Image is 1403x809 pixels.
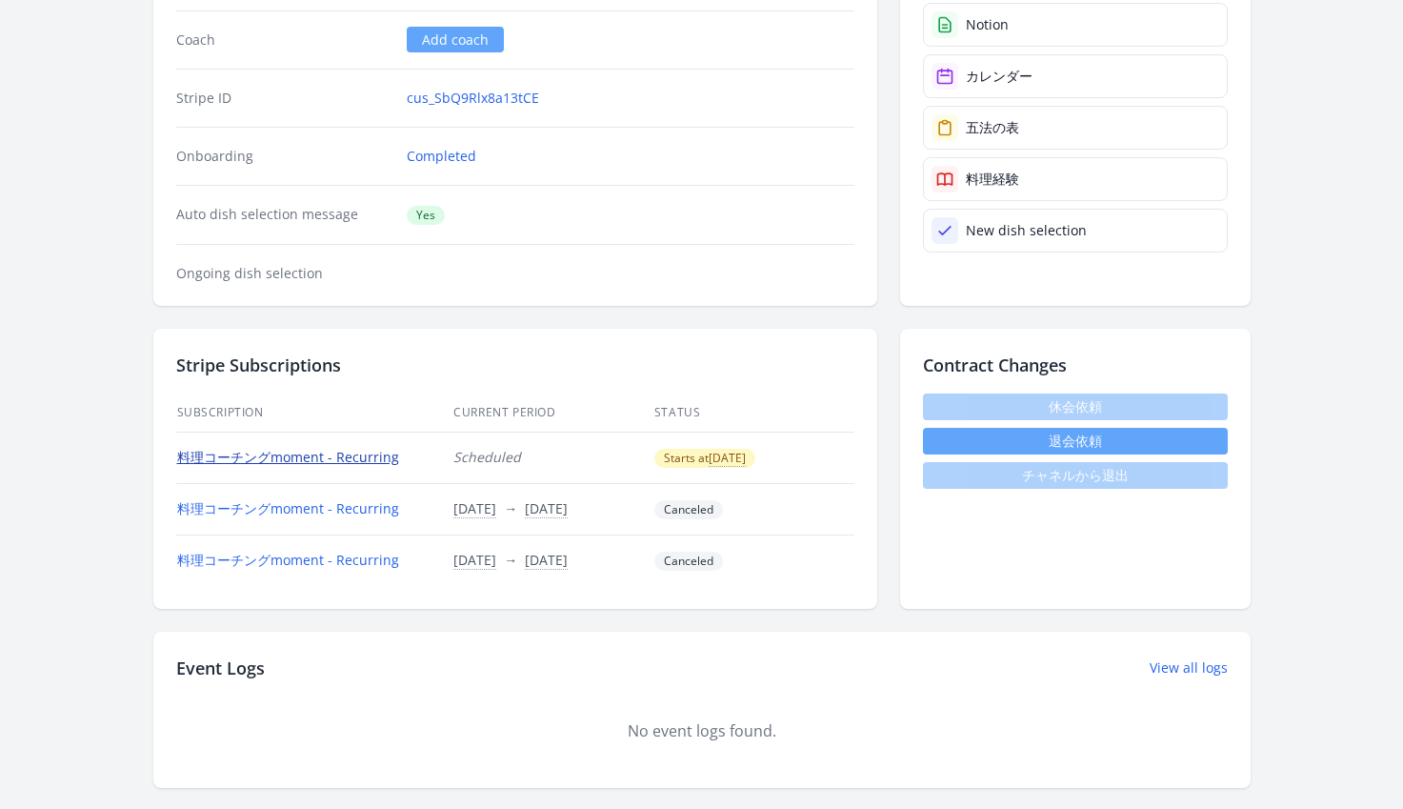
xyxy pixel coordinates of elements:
[453,448,521,466] span: Scheduled
[176,30,392,50] dt: Coach
[407,206,445,225] span: Yes
[453,499,496,518] button: [DATE]
[176,352,854,378] h2: Stripe Subscriptions
[923,462,1228,489] span: チャネルから退出
[923,54,1228,98] a: カレンダー
[923,352,1228,378] h2: Contract Changes
[966,221,1087,240] div: New dish selection
[654,449,755,468] span: Starts at
[923,209,1228,253] a: New dish selection
[923,394,1228,420] span: 休会依頼
[966,118,1019,137] div: 五法の表
[407,147,476,166] a: Completed
[525,551,568,570] button: [DATE]
[1150,658,1228,678] a: View all logs
[176,719,1228,742] div: No event logs found.
[923,3,1228,47] a: Notion
[177,448,399,466] a: 料理コーチングmoment - Recurring
[504,499,517,517] span: →
[504,551,517,569] span: →
[177,499,399,517] a: 料理コーチングmoment - Recurring
[654,552,723,571] span: Canceled
[654,500,723,519] span: Canceled
[525,499,568,518] button: [DATE]
[709,450,746,467] span: [DATE]
[653,394,854,433] th: Status
[176,655,265,681] h2: Event Logs
[176,394,453,433] th: Subscription
[407,27,504,52] a: Add coach
[177,551,399,569] a: 料理コーチングmoment - Recurring
[966,170,1019,189] div: 料理経験
[966,15,1009,34] div: Notion
[966,67,1032,86] div: カレンダー
[453,551,496,570] button: [DATE]
[923,428,1228,455] button: 退会依頼
[176,264,392,283] dt: Ongoing dish selection
[923,106,1228,150] a: 五法の表
[709,451,746,466] button: [DATE]
[176,205,392,225] dt: Auto dish selection message
[923,157,1228,201] a: 料理経験
[452,394,653,433] th: Current Period
[407,89,539,108] a: cus_SbQ9Rlx8a13tCE
[176,89,392,108] dt: Stripe ID
[176,147,392,166] dt: Onboarding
